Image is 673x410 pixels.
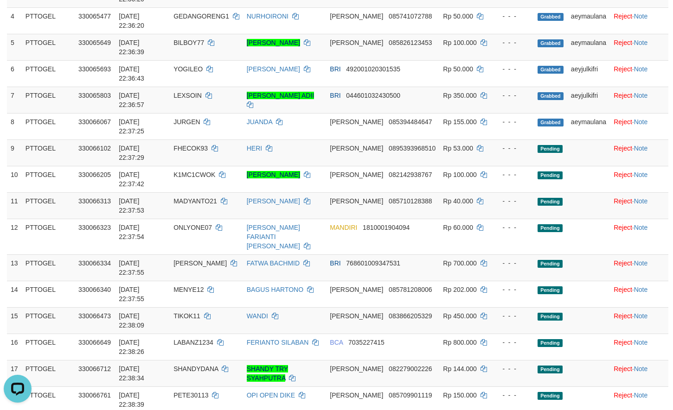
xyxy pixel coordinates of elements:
[22,307,75,334] td: PTTOGEL
[538,119,564,126] span: Grabbed
[330,13,383,20] span: [PERSON_NAME]
[173,365,218,372] span: SHANDYDANA
[22,113,75,139] td: PTTOGEL
[614,65,632,73] a: Reject
[22,87,75,113] td: PTTOGEL
[78,339,111,346] span: 330066649
[567,34,610,60] td: aeymaulana
[538,286,563,294] span: Pending
[614,339,632,346] a: Reject
[247,339,309,346] a: FERIANTO SILABAN
[538,66,564,74] span: Grabbed
[247,312,268,320] a: WANDI
[119,13,144,29] span: [DATE] 22:36:20
[22,139,75,166] td: PTTOGEL
[330,118,383,126] span: [PERSON_NAME]
[443,312,476,320] span: Rp 450.000
[78,171,111,178] span: 330066205
[538,13,564,21] span: Grabbed
[634,365,648,372] a: Note
[22,7,75,34] td: PTTOGEL
[22,219,75,254] td: PTTOGEL
[614,39,632,46] a: Reject
[247,145,262,152] a: HERI
[330,312,383,320] span: [PERSON_NAME]
[443,13,473,20] span: Rp 50.000
[247,365,288,382] a: SHANDY TRY SYAHPUTRA
[389,171,432,178] span: Copy 082142938767 to clipboard
[614,312,632,320] a: Reject
[614,118,632,126] a: Reject
[330,171,383,178] span: [PERSON_NAME]
[389,391,432,399] span: Copy 085709901119 to clipboard
[614,259,632,267] a: Reject
[173,13,229,20] span: GEDANGORENG1
[538,39,564,47] span: Grabbed
[7,360,22,386] td: 17
[443,339,476,346] span: Rp 800.000
[567,113,610,139] td: aeymaulana
[346,259,400,267] span: Copy 768601009347531 to clipboard
[389,13,432,20] span: Copy 085741072788 to clipboard
[330,339,343,346] span: BCA
[495,38,530,47] div: - - -
[78,391,111,399] span: 330066761
[614,145,632,152] a: Reject
[119,224,144,240] span: [DATE] 22:37:54
[610,307,668,334] td: ·
[22,254,75,281] td: PTTOGEL
[634,224,648,231] a: Note
[78,224,111,231] span: 330066323
[22,192,75,219] td: PTTOGEL
[495,91,530,100] div: - - -
[173,224,212,231] span: ONLYONE07
[4,4,32,32] button: Open LiveChat chat widget
[247,224,300,250] a: [PERSON_NAME] FARIANTI [PERSON_NAME]
[610,334,668,360] td: ·
[22,334,75,360] td: PTTOGEL
[7,113,22,139] td: 8
[173,197,217,205] span: MADYANTO21
[7,7,22,34] td: 4
[634,65,648,73] a: Note
[634,118,648,126] a: Note
[443,197,473,205] span: Rp 40.000
[173,92,202,99] span: LEXSOIN
[330,197,383,205] span: [PERSON_NAME]
[495,117,530,126] div: - - -
[443,39,476,46] span: Rp 100.000
[78,365,111,372] span: 330066712
[389,365,432,372] span: Copy 082279002226 to clipboard
[247,65,300,73] a: [PERSON_NAME]
[443,259,476,267] span: Rp 700.000
[634,312,648,320] a: Note
[495,285,530,294] div: - - -
[443,286,476,293] span: Rp 202.000
[119,365,144,382] span: [DATE] 22:38:34
[614,13,632,20] a: Reject
[78,39,111,46] span: 330065649
[330,39,383,46] span: [PERSON_NAME]
[495,311,530,321] div: - - -
[610,219,668,254] td: ·
[330,365,383,372] span: [PERSON_NAME]
[330,224,357,231] span: MANDIRI
[7,307,22,334] td: 15
[538,339,563,347] span: Pending
[7,87,22,113] td: 7
[389,39,432,46] span: Copy 085826123453 to clipboard
[119,259,144,276] span: [DATE] 22:37:55
[119,118,144,135] span: [DATE] 22:37:25
[634,13,648,20] a: Note
[495,64,530,74] div: - - -
[538,366,563,373] span: Pending
[614,391,632,399] a: Reject
[22,166,75,192] td: PTTOGEL
[119,339,144,355] span: [DATE] 22:38:26
[247,118,272,126] a: JUANDA
[538,171,563,179] span: Pending
[173,339,213,346] span: LABANZ1234
[610,166,668,192] td: ·
[634,92,648,99] a: Note
[389,118,432,126] span: Copy 085394484647 to clipboard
